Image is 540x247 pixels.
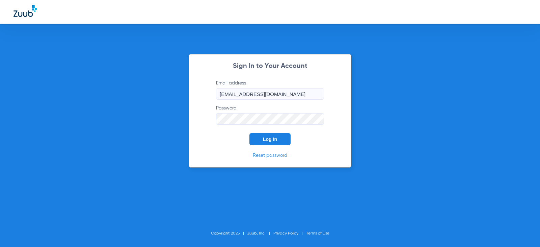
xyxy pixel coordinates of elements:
[273,231,298,236] a: Privacy Policy
[216,88,324,100] input: Email address
[247,230,273,237] li: Zuub, Inc.
[253,153,287,158] a: Reset password
[216,113,324,125] input: Password
[13,5,37,17] img: Zuub Logo
[206,63,334,70] h2: Sign In to Your Account
[306,231,329,236] a: Terms of Use
[263,137,277,142] span: Log In
[249,133,291,145] button: Log In
[211,230,247,237] li: Copyright 2025
[216,105,324,125] label: Password
[216,80,324,100] label: Email address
